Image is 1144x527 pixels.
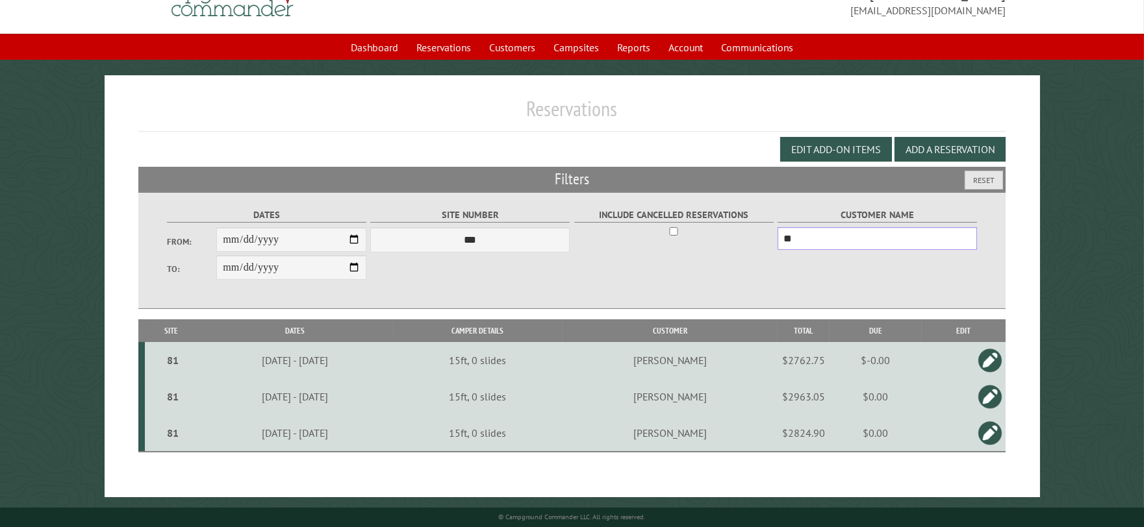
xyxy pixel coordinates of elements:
[778,342,830,378] td: $2762.75
[343,35,406,60] a: Dashboard
[563,415,778,452] td: [PERSON_NAME]
[563,342,778,378] td: [PERSON_NAME]
[199,390,390,403] div: [DATE] - [DATE]
[150,426,196,439] div: 81
[780,137,892,162] button: Edit Add-on Items
[778,208,977,223] label: Customer Name
[922,319,1006,342] th: Edit
[138,167,1005,191] h2: Filters
[609,35,658,60] a: Reports
[167,263,217,275] label: To:
[965,171,1003,190] button: Reset
[197,319,392,342] th: Dates
[481,35,543,60] a: Customers
[713,35,801,60] a: Communications
[830,319,922,342] th: Due
[145,319,197,342] th: Site
[393,342,563,378] td: 15ft, 0 slides
[778,319,830,342] th: Total
[830,342,922,378] td: $-0.00
[199,426,390,439] div: [DATE] - [DATE]
[393,319,563,342] th: Camper Details
[778,415,830,452] td: $2824.90
[138,96,1005,132] h1: Reservations
[661,35,711,60] a: Account
[150,390,196,403] div: 81
[167,236,217,248] label: From:
[895,137,1006,162] button: Add a Reservation
[393,415,563,452] td: 15ft, 0 slides
[167,208,366,223] label: Dates
[199,354,390,367] div: [DATE] - [DATE]
[563,378,778,415] td: [PERSON_NAME]
[574,208,774,223] label: Include Cancelled Reservations
[830,378,922,415] td: $0.00
[778,378,830,415] td: $2963.05
[830,415,922,452] td: $0.00
[563,319,778,342] th: Customer
[150,354,196,367] div: 81
[409,35,479,60] a: Reservations
[393,378,563,415] td: 15ft, 0 slides
[370,208,570,223] label: Site Number
[546,35,607,60] a: Campsites
[499,513,646,521] small: © Campground Commander LLC. All rights reserved.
